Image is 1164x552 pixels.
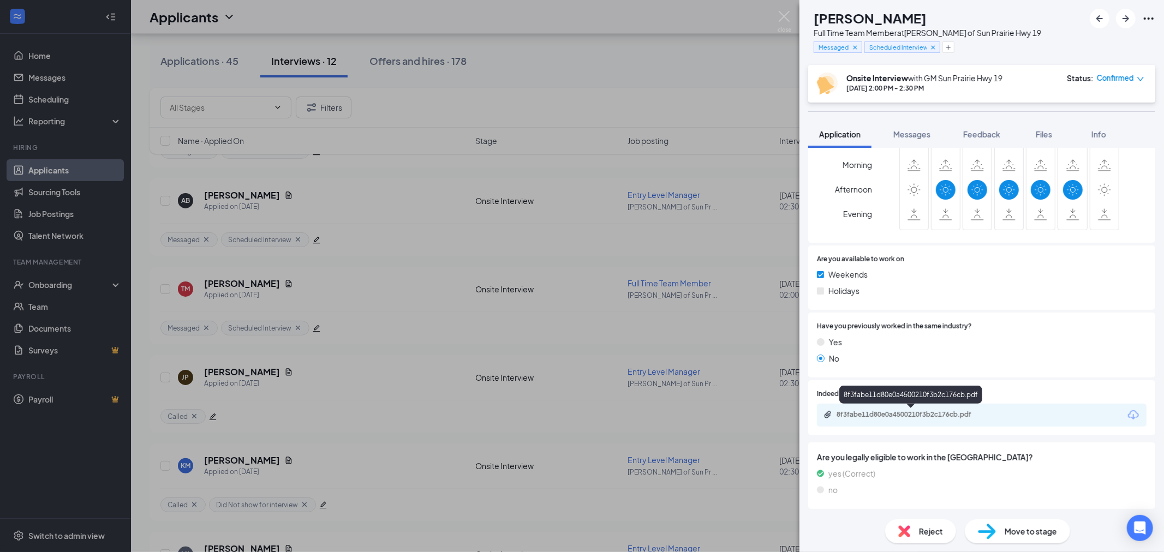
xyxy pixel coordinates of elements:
[1127,409,1140,422] svg: Download
[1067,73,1094,83] div: Status :
[828,484,838,496] span: no
[1036,129,1052,139] span: Files
[814,27,1041,38] div: Full Time Team Member at [PERSON_NAME] of Sun Prairie Hwy 19
[942,41,954,53] button: Plus
[846,73,1002,83] div: with GM Sun Prairie Hwy 19
[823,410,1000,421] a: Paperclip8f3fabe11d80e0a4500210f3b2c176cb.pdf
[817,254,904,265] span: Are you available to work on
[828,467,875,479] span: yes (Correct)
[829,352,839,364] span: No
[1091,129,1106,139] span: Info
[1119,12,1132,25] svg: ArrowRight
[828,285,859,297] span: Holidays
[817,451,1147,463] span: Are you legally eligible to work in the [GEOGRAPHIC_DATA]?
[819,43,849,52] span: Messaged
[1097,73,1134,83] span: Confirmed
[869,43,927,52] span: Scheduled Interview
[1127,515,1153,541] div: Open Intercom Messenger
[839,386,982,404] div: 8f3fabe11d80e0a4500210f3b2c176cb.pdf
[945,44,952,51] svg: Plus
[851,44,859,51] svg: Cross
[919,525,943,537] span: Reject
[1090,9,1109,28] button: ArrowLeftNew
[814,9,927,27] h1: [PERSON_NAME]
[846,83,1002,93] div: [DATE] 2:00 PM - 2:30 PM
[819,129,861,139] span: Application
[829,336,842,348] span: Yes
[846,73,908,83] b: Onsite Interview
[1116,9,1136,28] button: ArrowRight
[817,321,972,332] span: Have you previously worked in the same industry?
[828,268,868,280] span: Weekends
[929,44,937,51] svg: Cross
[843,204,872,224] span: Evening
[835,179,872,199] span: Afternoon
[817,389,865,399] span: Indeed Resume
[837,410,989,419] div: 8f3fabe11d80e0a4500210f3b2c176cb.pdf
[893,129,930,139] span: Messages
[1093,12,1106,25] svg: ArrowLeftNew
[1142,12,1155,25] svg: Ellipses
[1005,525,1057,537] span: Move to stage
[823,410,832,419] svg: Paperclip
[963,129,1000,139] span: Feedback
[1137,75,1144,83] span: down
[843,155,872,175] span: Morning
